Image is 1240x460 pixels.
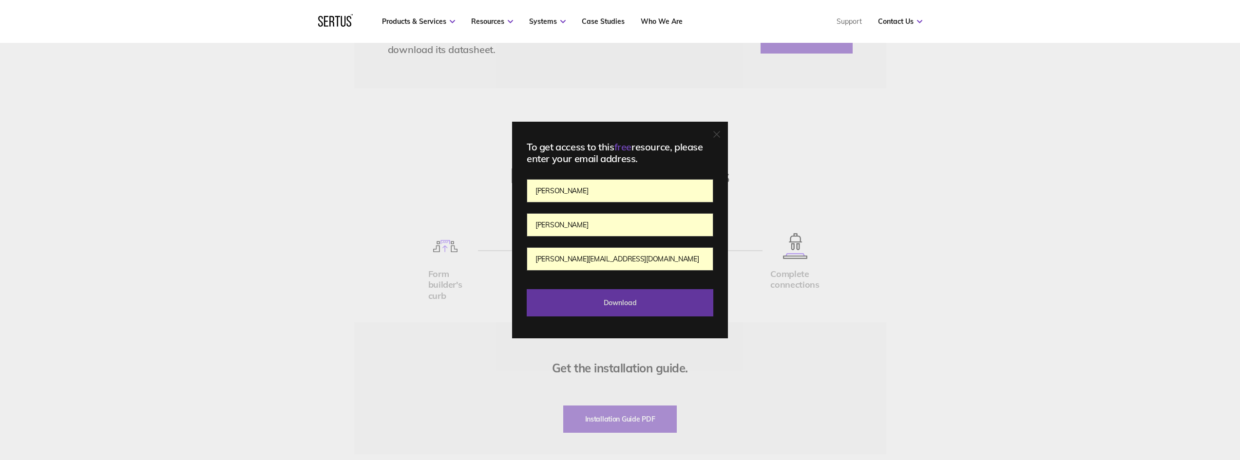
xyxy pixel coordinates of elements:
[471,17,513,26] a: Resources
[529,17,566,26] a: Systems
[582,17,625,26] a: Case Studies
[878,17,922,26] a: Contact Us
[527,247,713,271] input: Work email address*
[614,141,631,153] span: free
[527,141,713,165] div: To get access to this resource, please enter your email address.
[527,179,713,202] input: First name*
[1065,347,1240,460] iframe: Chat Widget
[382,17,455,26] a: Products & Services
[527,289,713,316] input: Download
[527,213,713,237] input: Last name*
[837,17,862,26] a: Support
[641,17,683,26] a: Who We Are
